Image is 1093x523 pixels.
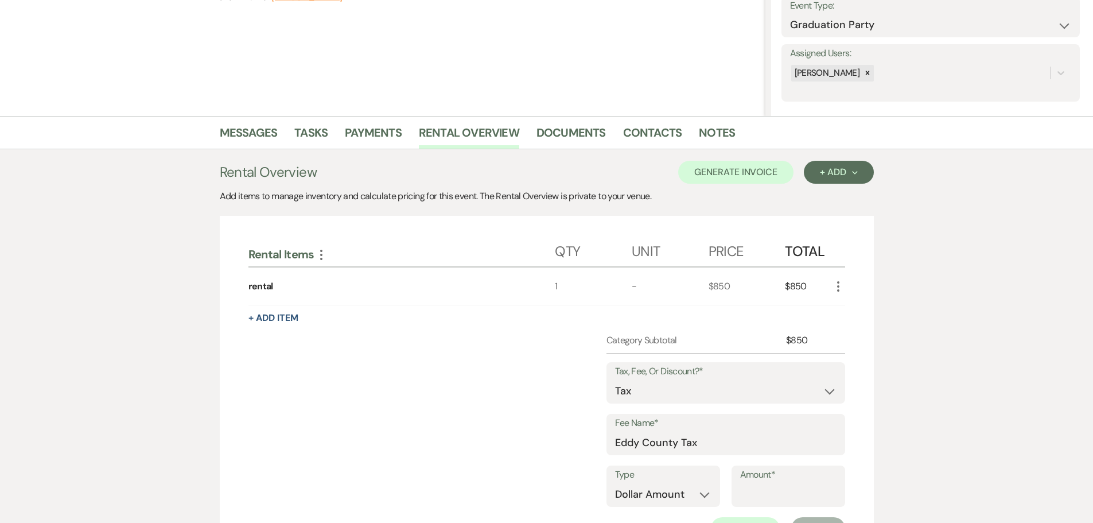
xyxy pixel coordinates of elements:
[555,232,632,266] div: Qty
[220,162,317,183] h3: Rental Overview
[791,65,862,82] div: [PERSON_NAME]
[785,268,831,305] div: $850
[790,45,1071,62] label: Assigned Users:
[615,363,837,380] label: Tax, Fee, Or Discount?*
[820,168,857,177] div: + Add
[709,232,785,266] div: Price
[709,268,785,305] div: $850
[785,232,831,266] div: Total
[615,415,837,432] label: Fee Name*
[220,123,278,149] a: Messages
[699,123,735,149] a: Notes
[248,247,555,262] div: Rental Items
[632,232,709,266] div: Unit
[345,123,402,149] a: Payments
[419,123,519,149] a: Rental Overview
[786,334,831,347] div: $850
[294,123,328,149] a: Tasks
[678,161,794,184] button: Generate Invoice
[248,313,298,323] button: + Add Item
[632,268,709,305] div: -
[248,280,273,293] div: rental
[615,467,711,483] label: Type
[804,161,873,184] button: + Add
[606,334,787,347] div: Category Subtotal
[740,467,837,483] label: Amount*
[623,123,682,149] a: Contacts
[555,268,632,305] div: 1
[220,189,874,203] div: Add items to manage inventory and calculate pricing for this event. The Rental Overview is privat...
[536,123,606,149] a: Documents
